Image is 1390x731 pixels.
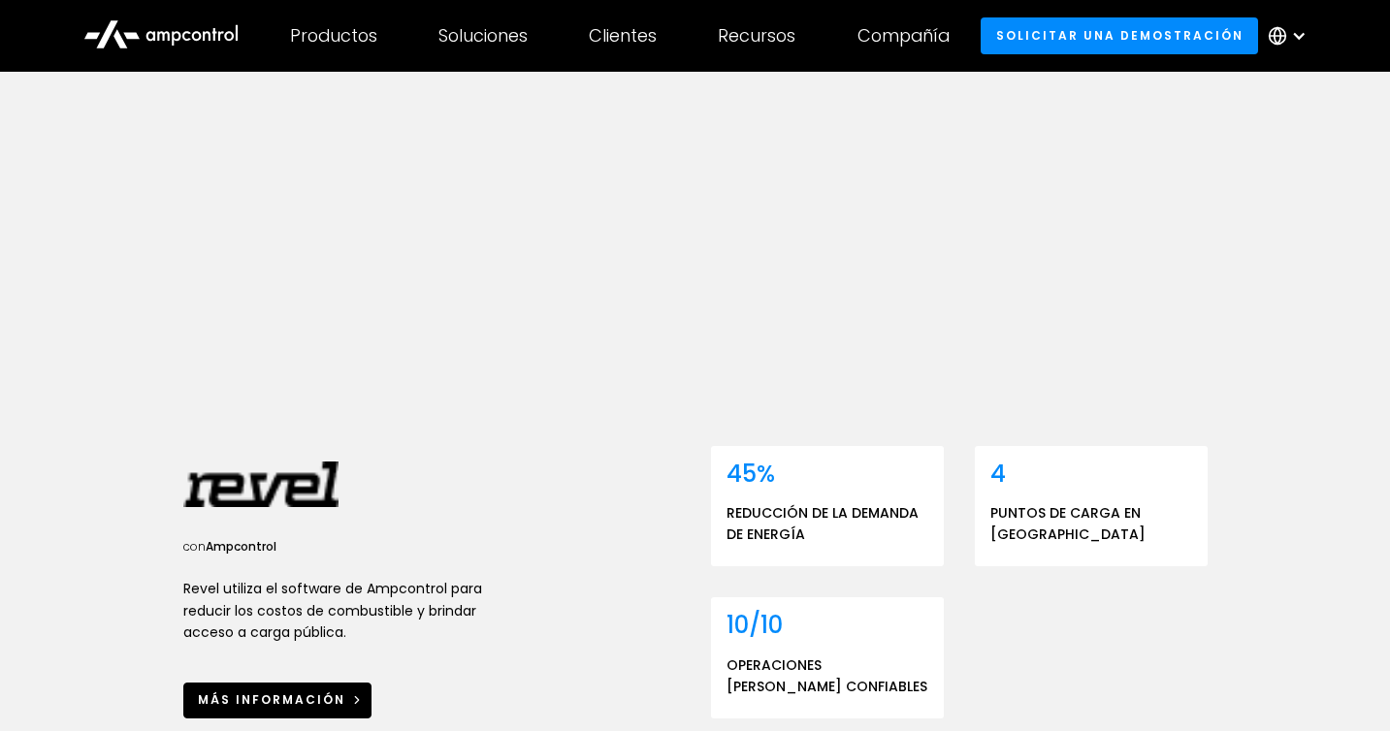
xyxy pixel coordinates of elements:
[183,683,372,718] a: Más información
[206,538,276,555] font: Ampcontrol
[857,25,950,47] div: Compañía
[438,25,528,47] div: Soluciones
[290,25,377,47] div: Productos
[589,23,657,48] font: Clientes
[198,691,345,708] font: Más información
[438,23,528,48] font: Soluciones
[996,27,1244,44] font: Solicitar una demostración
[727,503,919,544] font: Reducción de la demanda de energía
[727,609,783,641] font: 10/10
[183,579,482,642] font: Revel utiliza el software de Ampcontrol para reducir los costos de combustible y brindar acceso a...
[290,23,377,48] font: Productos
[718,23,795,48] font: Recursos
[718,25,795,47] div: Recursos
[589,25,657,47] div: Clientes
[990,503,1146,544] font: Puntos de carga en [GEOGRAPHIC_DATA]
[183,538,206,555] font: con
[727,458,775,490] font: 45%
[857,23,950,48] font: Compañía
[990,458,1006,490] font: 4
[727,655,927,696] font: Operaciones [PERSON_NAME] confiables
[981,17,1258,53] a: Solicitar una demostración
